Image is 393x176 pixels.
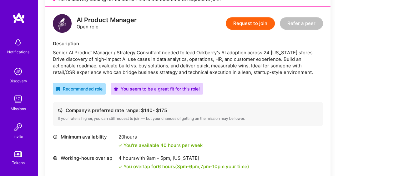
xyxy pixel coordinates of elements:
img: Invite [12,121,24,133]
button: Refer a peer [280,17,323,30]
div: Notifications [7,49,29,55]
img: tokens [14,151,22,157]
div: Company’s preferred rate range: $ 140 - $ 175 [58,107,318,114]
div: 4 hours with [US_STATE] [118,155,249,161]
button: Request to join [226,17,275,30]
i: icon PurpleStar [114,87,118,91]
div: Discovery [9,78,27,84]
div: Minimum availability [53,134,115,140]
span: 7pm - 10pm [200,164,224,169]
div: If your rate is higher, you can still request to join — but your chances of getting on the missio... [58,116,318,121]
div: Description [53,40,323,47]
div: Open role [77,17,137,30]
i: icon Clock [53,134,58,139]
div: Working-hours overlap [53,155,115,161]
div: You overlap for 6 hours ( your time) [123,163,249,170]
div: Missions [11,105,26,112]
div: You seem to be a great fit for this role! [114,86,200,92]
span: 3pm - 6pm [177,164,199,169]
i: icon Cash [58,108,63,113]
i: icon World [53,156,58,160]
span: 9am - 5pm , [145,155,173,161]
i: icon Check [118,144,122,147]
i: icon Check [118,165,122,169]
span: , [199,164,200,169]
div: Senior AI Product Manager / Strategy Consultant needed to lead Oakberry’s AI adoption across 24 [... [53,49,323,76]
img: logo [53,14,72,33]
i: icon RecommendedBadge [56,87,60,91]
div: AI Product Manager [77,17,137,23]
div: Tokens [12,159,25,166]
img: logo [13,12,25,24]
div: 20 hours [118,134,203,140]
img: discovery [12,65,24,78]
img: bell [12,36,24,49]
div: You're available 40 hours per week [118,142,203,149]
div: Recommended role [56,86,103,92]
img: teamwork [12,93,24,105]
div: Invite [13,133,23,140]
